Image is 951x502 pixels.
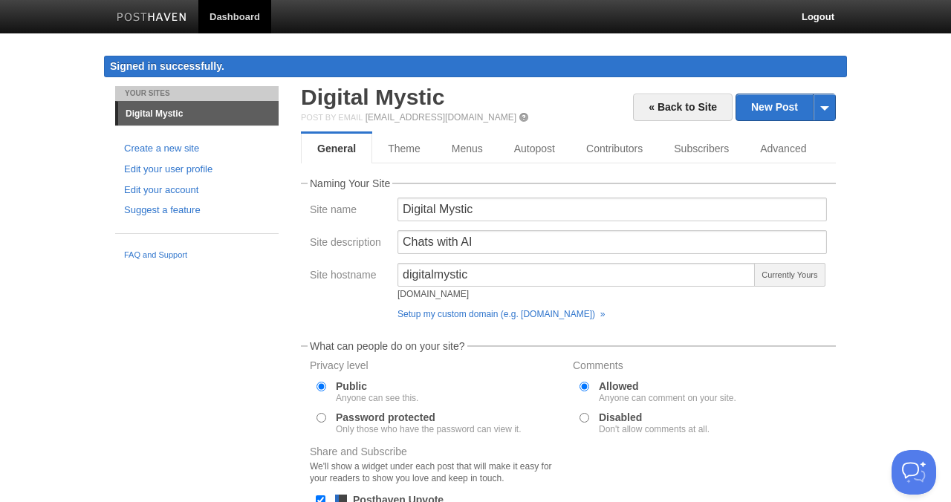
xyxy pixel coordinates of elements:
[124,183,270,198] a: Edit your account
[633,94,733,121] a: « Back to Site
[310,270,389,284] label: Site hostname
[336,394,418,402] div: Anyone can see this.
[599,425,710,434] div: Don't allow comments at all.
[124,162,270,177] a: Edit your user profile
[336,381,418,402] label: Public
[658,134,744,163] a: Subscribers
[599,394,736,402] div: Anyone can comment on your site.
[124,141,270,157] a: Create a new site
[736,94,835,120] a: New Post
[310,446,564,488] label: Share and Subscribe
[301,85,444,109] a: Digital Mystic
[124,249,270,262] a: FAQ and Support
[301,113,363,122] span: Post by Email
[599,381,736,402] label: Allowed
[571,134,658,163] a: Contributors
[104,56,847,77] div: Signed in successfully.
[310,237,389,251] label: Site description
[124,203,270,218] a: Suggest a feature
[310,360,564,374] label: Privacy level
[499,134,571,163] a: Autopost
[310,204,389,218] label: Site name
[336,412,521,434] label: Password protected
[336,425,521,434] div: Only those who have the password can view it.
[573,360,827,374] label: Comments
[372,134,436,163] a: Theme
[754,263,825,287] span: Currently Yours
[308,341,467,351] legend: What can people do on your site?
[892,450,936,495] iframe: Help Scout Beacon - Open
[397,309,605,319] a: Setup my custom domain (e.g. [DOMAIN_NAME]) »
[117,13,187,24] img: Posthaven-bar
[397,290,756,299] div: [DOMAIN_NAME]
[115,86,279,101] li: Your Sites
[118,102,279,125] a: Digital Mystic
[366,112,516,123] a: [EMAIL_ADDRESS][DOMAIN_NAME]
[744,134,822,163] a: Advanced
[308,178,392,189] legend: Naming Your Site
[599,412,710,434] label: Disabled
[436,134,499,163] a: Menus
[310,460,564,484] div: We'll show a widget under each post that will make it easy for your readers to show you love and ...
[301,134,372,163] a: General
